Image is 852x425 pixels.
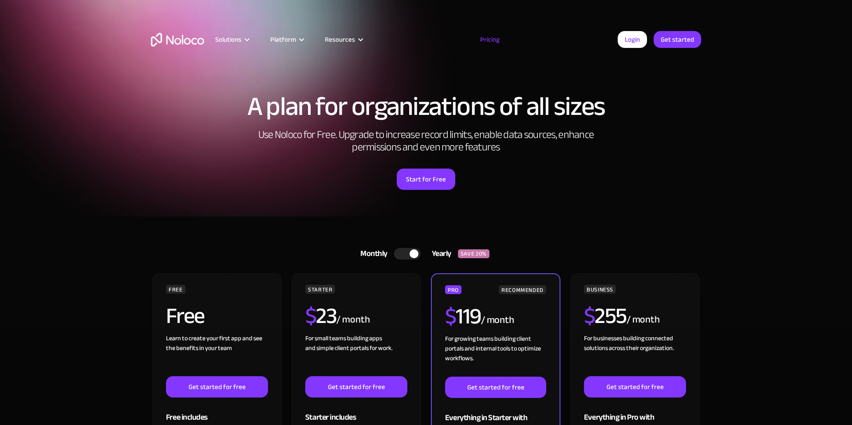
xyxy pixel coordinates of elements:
[584,376,686,397] a: Get started for free
[248,129,603,153] h2: Use Noloco for Free. Upgrade to increase record limits, enable data sources, enhance permissions ...
[445,305,481,327] h2: 119
[584,295,595,337] span: $
[445,334,546,377] div: For growing teams building client portals and internal tools to optimize workflows.
[305,334,407,376] div: For small teams building apps and simple client portals for work. ‍
[305,305,337,327] h2: 23
[481,313,514,327] div: / month
[584,285,616,294] div: BUSINESS
[204,34,259,45] div: Solutions
[349,247,394,260] div: Monthly
[325,34,355,45] div: Resources
[445,377,546,398] a: Get started for free
[499,285,546,294] div: RECOMMENDED
[654,31,701,48] a: Get started
[166,376,268,397] a: Get started for free
[215,34,241,45] div: Solutions
[397,169,455,190] a: Start for Free
[151,93,701,120] h1: A plan for organizations of all sizes
[584,334,686,376] div: For businesses building connected solutions across their organization. ‍
[469,34,511,45] a: Pricing
[270,34,296,45] div: Platform
[445,285,461,294] div: PRO
[166,305,205,327] h2: Free
[421,247,458,260] div: Yearly
[166,334,268,376] div: Learn to create your first app and see the benefits in your team ‍
[336,313,370,327] div: / month
[305,376,407,397] a: Get started for free
[314,34,373,45] div: Resources
[618,31,647,48] a: Login
[166,285,185,294] div: FREE
[151,33,204,47] a: home
[445,295,456,337] span: $
[458,249,489,258] div: SAVE 20%
[305,285,335,294] div: STARTER
[259,34,314,45] div: Platform
[627,313,660,327] div: / month
[584,305,627,327] h2: 255
[305,295,316,337] span: $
